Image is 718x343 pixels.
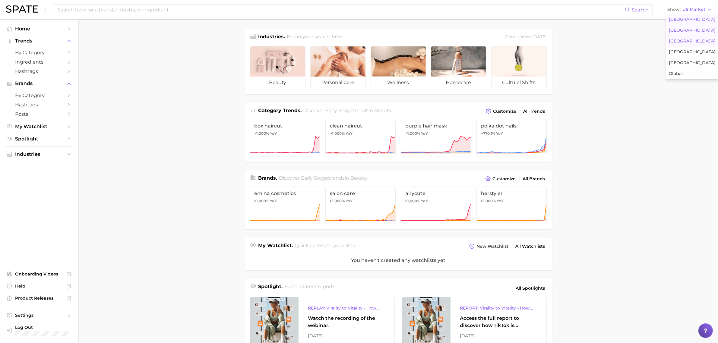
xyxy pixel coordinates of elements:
span: Discover Early Stage brands in . [279,175,368,181]
a: Ingredients [5,57,74,67]
span: emina cosmetics [255,190,316,196]
span: >1,000% [481,199,496,203]
a: beauty [250,46,305,89]
a: Product Releases [5,294,74,303]
a: All Brands [521,175,547,183]
span: [GEOGRAPHIC_DATA] [669,17,716,22]
span: Global [669,71,683,76]
span: Industries [15,152,63,157]
span: YoY [270,131,277,136]
span: >1,000% [406,131,420,136]
span: homecare [431,77,486,89]
a: salon care>1,000% YoY [325,187,396,224]
a: Hashtags [5,67,74,76]
img: SPATE [6,5,38,13]
span: >1,000% [330,131,345,136]
button: Customize [484,107,518,115]
a: cultural shifts [491,46,547,89]
h1: My Watchlist. [258,242,293,250]
a: emina cosmetics>1,000% YoY [250,187,320,224]
span: clean haircut [330,123,391,129]
span: >1,000% [255,131,269,136]
a: clean haircut>1,000% YoY [325,119,396,156]
h1: Industries. [258,33,285,41]
span: YoY [421,199,428,203]
span: Search [631,7,649,13]
span: [GEOGRAPHIC_DATA] [669,49,716,55]
span: Customize [493,176,516,181]
span: Brands [15,81,63,86]
span: purple hair mask [406,123,467,129]
span: Hashtags [15,68,63,74]
button: Brands [5,79,74,88]
span: Spotlight [15,136,63,142]
a: All Trends [522,107,547,115]
span: Product Releases [15,295,63,301]
span: YoY [496,131,503,136]
span: All Watchlists [516,244,545,249]
span: YoY [270,199,277,203]
span: Home [15,26,63,32]
a: My Watchlist [5,122,74,131]
a: Settings [5,311,74,320]
span: by Category [15,93,63,98]
span: Help [15,283,63,289]
a: wellness [371,46,426,89]
span: Category Trends . [258,108,302,113]
span: [GEOGRAPHIC_DATA] [669,28,716,33]
a: All Spotlights [514,283,547,293]
span: >1,000% [406,199,420,203]
button: Industries [5,150,74,159]
button: Trends [5,36,74,46]
div: You haven't created any watchlists yet [245,250,552,270]
div: Access the full report to discover how TikTok is reshaping the wellness landscape, from product d... [460,315,537,329]
button: ShowUS Market [666,6,713,14]
span: herstyler [481,190,542,196]
a: personal care [310,46,366,89]
a: Hashtags [5,100,74,109]
button: Customize [484,175,517,183]
span: >1,000% [255,199,269,203]
span: Ingredients [15,59,63,65]
span: All Brands [523,176,545,181]
span: US Market [682,8,705,11]
a: polka dot nails+770.1% YoY [476,119,547,156]
span: New Watchlist [477,244,509,249]
h2: Begin your search here. [287,33,344,41]
div: REPLAY: Virality to Vitality - How TikTok is Driving Wellness Discovery [308,304,385,312]
div: [DATE] [308,332,385,339]
a: airycute>1,000% YoY [401,187,471,224]
span: YoY [346,199,353,203]
a: Home [5,24,74,33]
span: Brands . [258,175,277,181]
span: All Trends [523,109,545,114]
a: Log out. Currently logged in with e-mail jenna.rody@group-ibg.com. [5,323,74,338]
span: polka dot nails [481,123,542,129]
a: Help [5,282,74,291]
span: Settings [15,313,63,318]
span: [GEOGRAPHIC_DATA] [669,60,716,65]
h2: Quick access to your lists. [295,242,356,250]
span: Trends [15,38,63,44]
span: [GEOGRAPHIC_DATA] [669,39,716,44]
span: Posts [15,111,63,117]
h2: Spate's latest reports. [284,283,336,293]
span: >1,000% [330,199,345,203]
span: personal care [311,77,365,89]
a: homecare [431,46,486,89]
span: YoY [497,199,504,203]
a: Posts [5,109,74,119]
a: by Category [5,48,74,57]
span: +770.1% [481,131,495,136]
span: All Spotlights [516,285,545,292]
div: Data update: [DATE] [505,33,547,41]
span: Log Out [15,325,73,330]
div: Watch the recording of the webinar. [308,315,385,329]
span: Discover Early Stage trends in . [303,108,392,113]
div: [DATE] [460,332,537,339]
a: box haircut>1,000% YoY [250,119,320,156]
a: All Watchlists [514,242,547,250]
span: YoY [346,131,353,136]
a: herstyler>1,000% YoY [476,187,547,224]
button: New Watchlist [468,242,510,250]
